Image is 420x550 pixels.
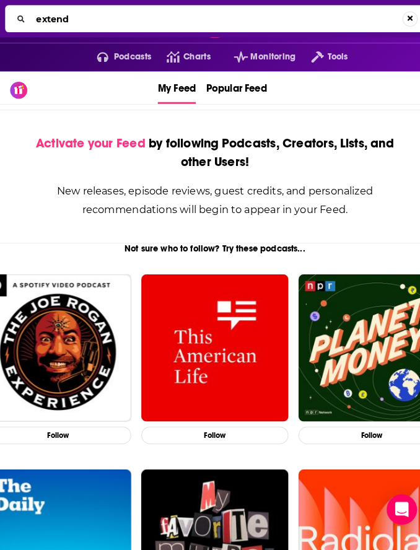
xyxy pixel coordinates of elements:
[5,5,415,32] div: Search...
[289,46,340,66] button: open menu
[154,70,191,102] a: My Feed
[154,72,191,100] span: My Feed
[30,9,393,28] input: Search...
[201,72,261,100] span: Popular Feed
[30,131,390,167] div: by following Podcasts, Creators, Lists, and other Users!
[179,47,206,64] span: Charts
[35,133,142,148] span: Activate your Feed
[378,483,408,513] div: Open Intercom Messenger
[245,47,289,64] span: Monitoring
[138,268,281,411] img: This American Life
[320,47,340,64] span: Tools
[30,178,390,214] div: New releases, episode reviews, guest credits, and personalized recommendations will begin to appe...
[80,46,148,66] button: open menu
[214,46,289,66] button: open menu
[112,47,148,64] span: Podcasts
[138,417,281,435] button: Follow
[201,70,261,102] a: Popular Feed
[148,46,206,66] a: Charts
